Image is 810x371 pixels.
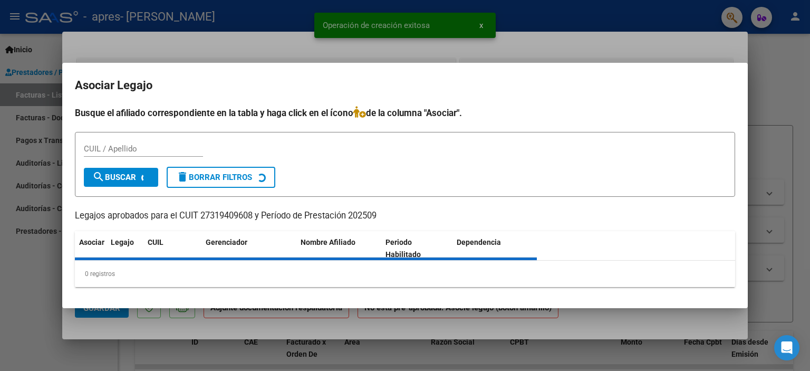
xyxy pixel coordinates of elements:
[452,231,537,266] datatable-header-cell: Dependencia
[176,170,189,183] mat-icon: delete
[148,238,163,246] span: CUIL
[75,106,735,120] h4: Busque el afiliado correspondiente en la tabla y haga click en el ícono de la columna "Asociar".
[176,173,252,182] span: Borrar Filtros
[301,238,355,246] span: Nombre Afiliado
[111,238,134,246] span: Legajo
[143,231,201,266] datatable-header-cell: CUIL
[385,238,421,259] span: Periodo Habilitado
[75,75,735,96] h2: Asociar Legajo
[206,238,247,246] span: Gerenciador
[75,231,107,266] datatable-header-cell: Asociar
[167,167,275,188] button: Borrar Filtros
[92,170,105,183] mat-icon: search
[84,168,158,187] button: Buscar
[75,261,735,287] div: 0 registros
[75,210,735,223] p: Legajos aprobados para el CUIT 27319409608 y Período de Prestación 202509
[201,231,296,266] datatable-header-cell: Gerenciador
[296,231,381,266] datatable-header-cell: Nombre Afiliado
[107,231,143,266] datatable-header-cell: Legajo
[457,238,501,246] span: Dependencia
[774,335,799,360] div: Open Intercom Messenger
[92,173,136,182] span: Buscar
[79,238,104,246] span: Asociar
[381,231,452,266] datatable-header-cell: Periodo Habilitado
